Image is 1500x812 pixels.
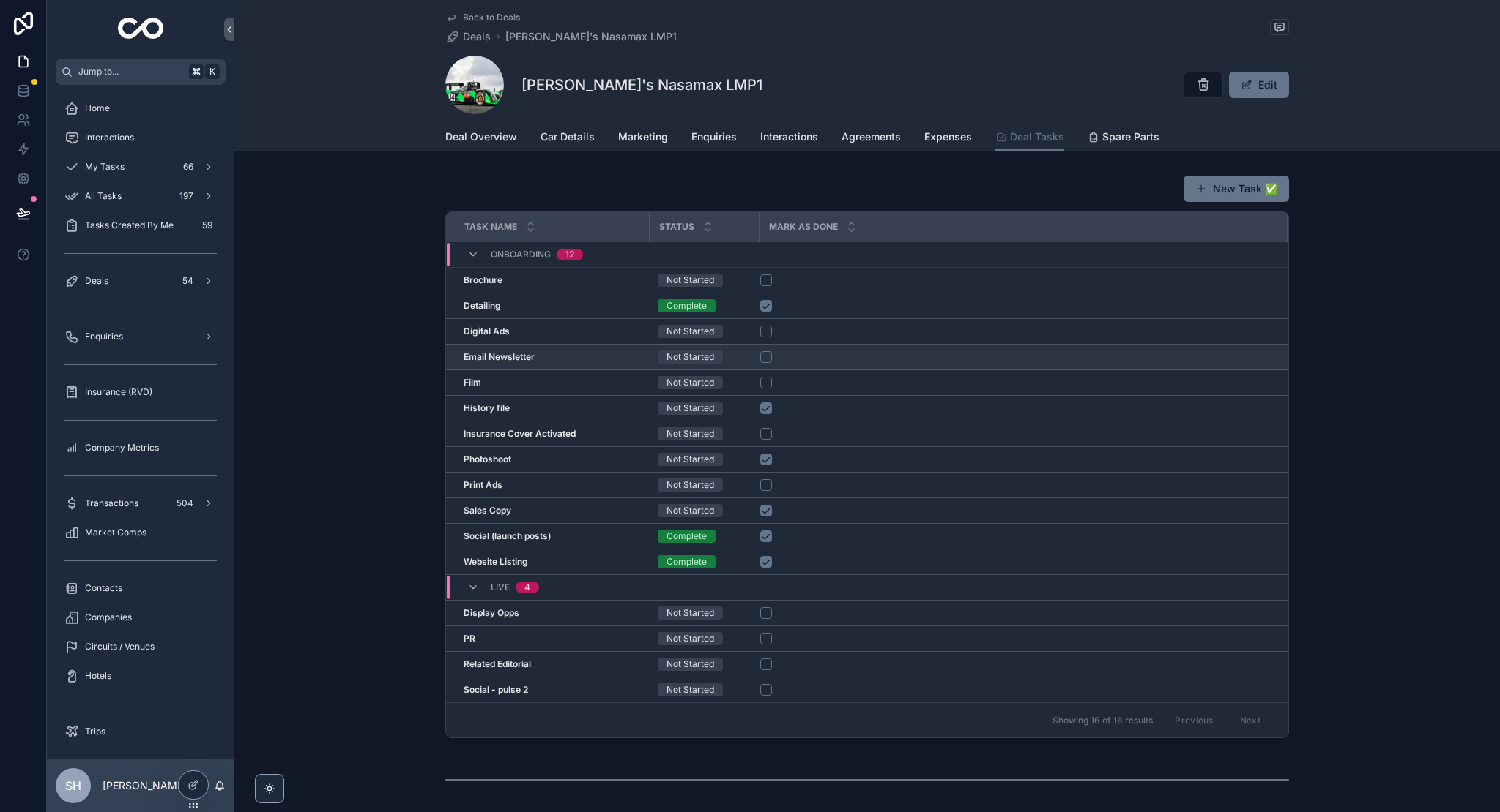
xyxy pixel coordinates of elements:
[658,658,750,671] a: Not Started
[667,402,714,415] div: Not Started
[56,490,226,516] a: Transactions504
[658,530,750,543] a: Complete
[1102,129,1159,144] span: Spare Parts
[842,124,901,153] a: Agreements
[464,428,640,440] a: Insurance Cover Activated
[56,124,226,151] a: Interactions
[667,274,714,287] div: Not Started
[103,778,187,793] p: [PERSON_NAME]
[56,154,226,180] a: My Tasks66
[658,427,750,440] a: Not Started
[445,29,491,44] a: Deals
[85,386,152,398] span: Insurance (RVD)
[658,376,750,389] a: Not Started
[658,325,750,338] a: Not Started
[1010,129,1064,144] span: Deal Tasks
[658,453,750,466] a: Not Started
[85,641,155,653] span: Circuits / Venues
[464,300,640,312] a: Detailing
[541,129,595,144] span: Car Details
[1184,176,1289,202] button: New Task ✅
[464,633,475,644] strong: PR
[464,684,640,696] a: Social - pulse 2
[658,478,750,492] a: Not Started
[178,272,198,290] div: 54
[207,66,218,78] span: K
[56,268,226,294] a: Deals54
[464,479,502,490] strong: Print Ads
[464,454,511,465] strong: Photoshoot
[56,183,226,209] a: All Tasks197
[464,684,528,695] strong: Social - pulse 2
[464,454,640,465] a: Photoshoot
[521,75,762,95] h1: [PERSON_NAME]'s Nasamax LMP1
[65,777,81,794] span: SH
[667,606,714,620] div: Not Started
[464,428,576,439] strong: Insurance Cover Activated
[85,726,105,737] span: Trips
[667,478,714,492] div: Not Started
[760,129,818,144] span: Interactions
[667,530,707,543] div: Complete
[198,217,217,234] div: 59
[658,274,750,287] a: Not Started
[924,124,972,153] a: Expenses
[464,402,640,414] a: History file
[565,249,574,260] div: 12
[667,632,714,645] div: Not Started
[464,274,502,285] strong: Brochure
[85,527,146,538] span: Market Comps
[1088,124,1159,153] a: Spare Parts
[995,124,1064,151] a: Deal Tasks
[445,12,520,23] a: Back to Deals
[56,212,226,238] a: Tasks Created By Me59
[464,326,510,337] strong: Digital Ads
[85,219,174,231] span: Tasks Created By Me
[85,331,123,342] span: Enquiries
[445,129,517,144] span: Deal Overview
[85,670,111,682] span: Hotels
[691,124,737,153] a: Enquiries
[464,221,517,233] span: Task Name
[659,221,694,233] span: Status
[56,379,226,405] a: Insurance (RVD)
[524,582,530,593] div: 4
[463,29,491,44] span: Deals
[56,718,226,745] a: Trips
[85,161,125,173] span: My Tasks
[667,555,707,568] div: Complete
[118,18,164,41] img: App logo
[464,556,528,567] strong: Website Listing
[658,402,750,415] a: Not Started
[491,582,510,593] span: Live
[464,274,640,286] a: Brochure
[618,124,668,153] a: Marketing
[464,530,640,542] a: Social (launch posts)
[658,350,750,364] a: Not Started
[464,300,501,311] strong: Detailing
[464,505,640,516] a: Sales Copy
[464,530,551,541] strong: Social (launch posts)
[78,66,183,78] span: Jump to...
[667,376,714,389] div: Not Started
[505,29,677,44] a: [PERSON_NAME]'s Nasamax LMP1
[85,275,108,287] span: Deals
[56,575,226,601] a: Contacts
[760,124,818,153] a: Interactions
[56,59,226,85] button: Jump to...K
[56,519,226,546] a: Market Comps
[56,663,226,689] a: Hotels
[464,556,640,568] a: Website Listing
[667,683,714,696] div: Not Started
[658,299,750,312] a: Complete
[464,658,640,670] a: Related Editorial
[667,658,714,671] div: Not Started
[85,132,134,143] span: Interactions
[56,604,226,631] a: Companies
[464,607,519,618] strong: Display Opps
[175,187,198,205] div: 197
[658,555,750,568] a: Complete
[667,427,714,440] div: Not Started
[924,129,972,144] span: Expenses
